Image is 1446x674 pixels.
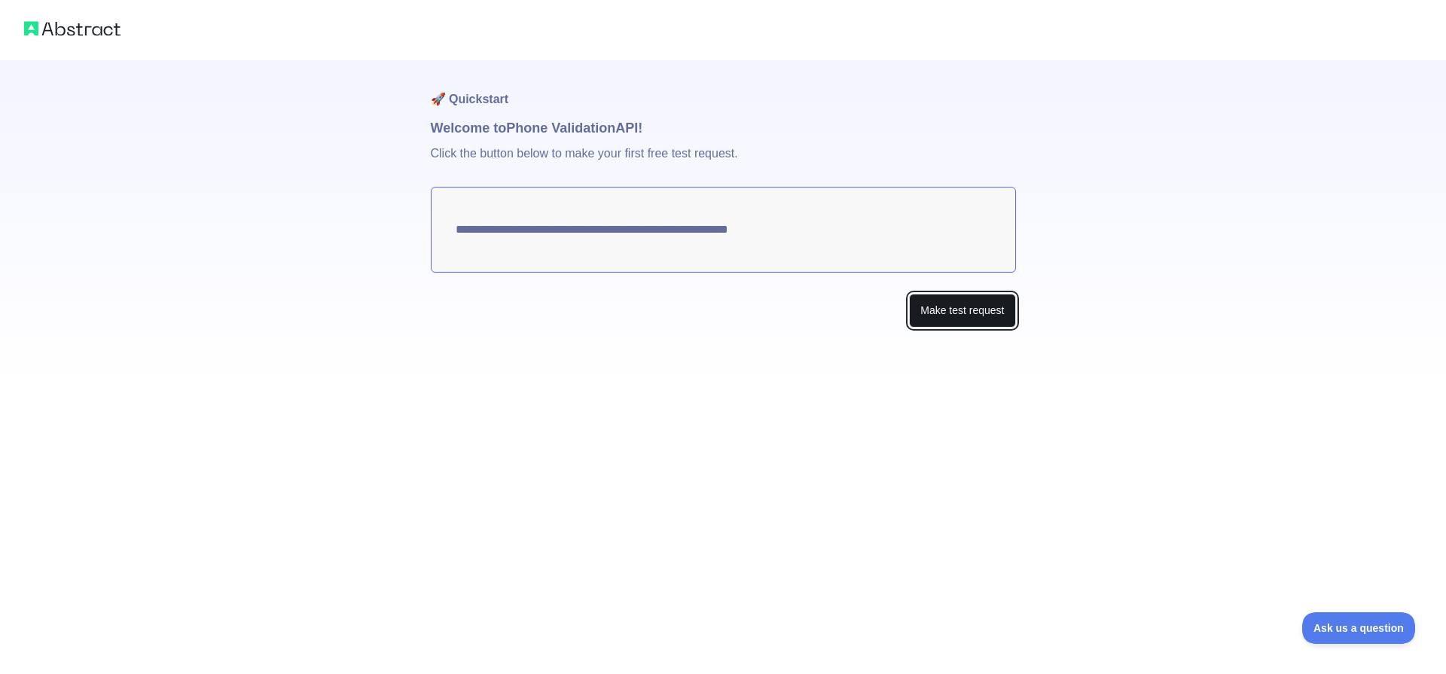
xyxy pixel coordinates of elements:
[1302,612,1416,644] iframe: Toggle Customer Support
[431,60,1016,117] h1: 🚀 Quickstart
[24,18,120,39] img: Abstract logo
[431,139,1016,187] p: Click the button below to make your first free test request.
[909,294,1015,328] button: Make test request
[431,117,1016,139] h1: Welcome to Phone Validation API!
